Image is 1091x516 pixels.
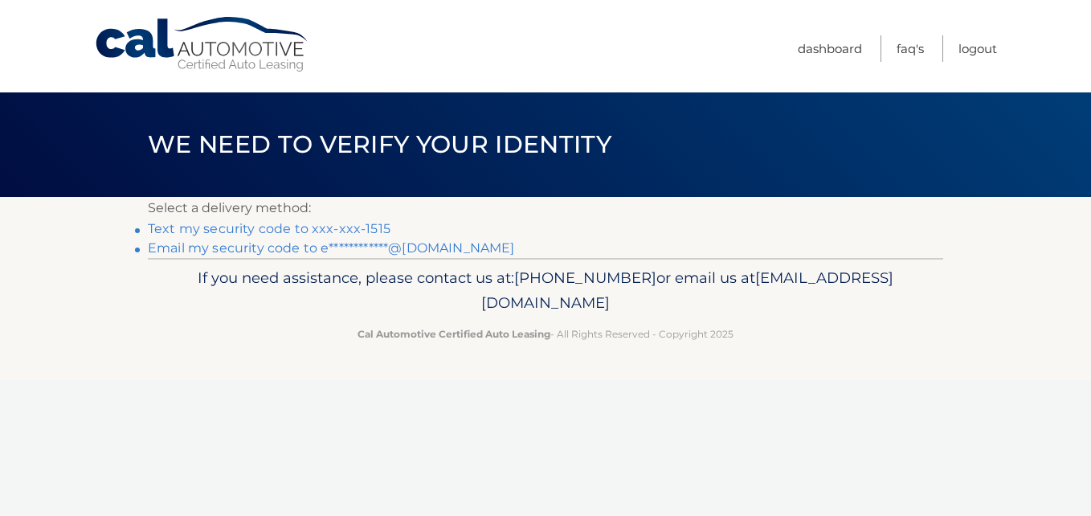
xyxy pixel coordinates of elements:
span: We need to verify your identity [148,129,611,159]
a: Dashboard [798,35,862,62]
p: Select a delivery method: [148,197,943,219]
strong: Cal Automotive Certified Auto Leasing [358,328,550,340]
a: Cal Automotive [94,16,311,73]
a: FAQ's [897,35,924,62]
span: [PHONE_NUMBER] [514,268,656,287]
a: Logout [958,35,997,62]
a: Text my security code to xxx-xxx-1515 [148,221,390,236]
p: - All Rights Reserved - Copyright 2025 [158,326,933,342]
p: If you need assistance, please contact us at: or email us at [158,265,933,317]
